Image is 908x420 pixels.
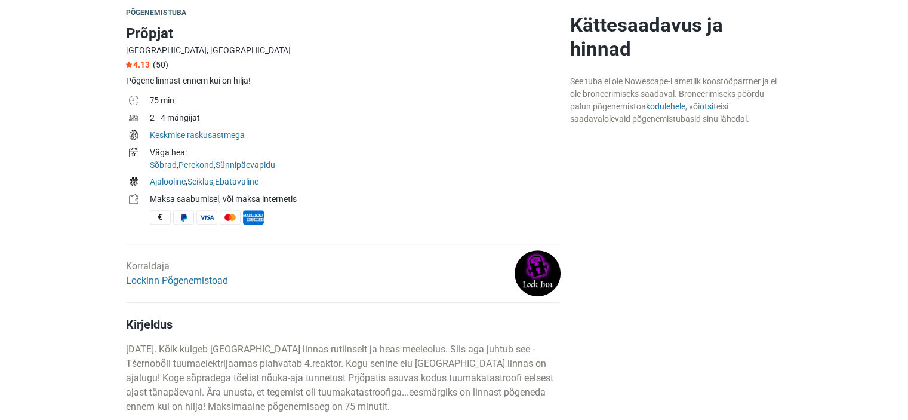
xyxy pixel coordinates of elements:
a: Ajalooline [150,177,186,186]
td: 2 - 4 mängijat [150,111,561,128]
h1: Prõpjat [126,23,561,44]
h4: Kirjeldus [126,317,561,332]
a: kodulehele [646,102,685,111]
span: Sularaha [150,210,171,225]
span: 4.13 [126,60,150,69]
a: Sõbrad [150,160,177,170]
a: Keskmise raskusastmega [150,130,245,140]
span: American Express [243,210,264,225]
td: , , [150,145,561,174]
span: MasterCard [220,210,241,225]
h2: Kättesaadavus ja hinnad [570,13,783,61]
td: , , [150,174,561,192]
a: Ebatavaline [215,177,258,186]
div: Korraldaja [126,259,228,288]
div: [GEOGRAPHIC_DATA], [GEOGRAPHIC_DATA] [126,44,561,57]
span: Visa [196,210,217,225]
p: [DATE]. Kõik kulgeb [GEOGRAPHIC_DATA] linnas rutiinselt ja heas meeleolus. Siis aga juhtub see - ... [126,342,561,414]
span: (50) [153,60,168,69]
a: Perekond [178,160,214,170]
div: Väga hea: [150,146,561,159]
div: Põgene linnast ennem kui on hilja! [126,75,561,87]
a: Seiklus [187,177,213,186]
span: PayPal [173,210,194,225]
img: Star [126,62,132,68]
td: 75 min [150,93,561,111]
a: Sünnipäevapidu [216,160,275,170]
div: Maksa saabumisel, või maksa internetis [150,193,561,206]
img: 92c8c96e4c371007l.png [515,250,561,296]
span: Põgenemistuba [126,8,187,17]
a: Lockinn Põgenemistoad [126,275,228,286]
a: otsi [700,102,713,111]
div: See tuba ei ole Nowescape-i ametlik koostööpartner ja ei ole broneerimiseks saadaval. Broneerimis... [570,75,783,125]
